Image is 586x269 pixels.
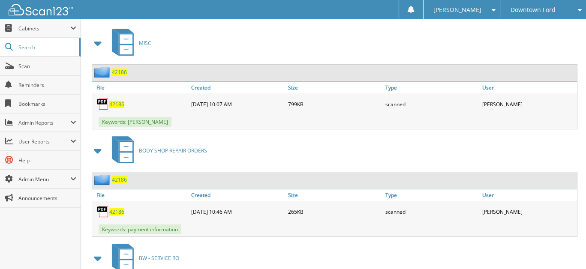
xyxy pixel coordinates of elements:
[480,189,577,201] a: User
[107,134,207,167] a: BODY SHOP REPAIR ORDERS
[480,203,577,220] div: [PERSON_NAME]
[92,189,189,201] a: File
[286,96,383,113] div: 799KB
[18,44,75,51] span: Search
[18,176,70,183] span: Admin Menu
[433,7,481,12] span: [PERSON_NAME]
[189,203,286,220] div: [DATE] 10:46 AM
[286,203,383,220] div: 265KB
[96,98,109,111] img: PDF.png
[511,7,556,12] span: Downtown Ford
[96,205,109,218] img: PDF.png
[189,96,286,113] div: [DATE] 10:07 AM
[383,203,480,220] div: scanned
[383,96,480,113] div: scanned
[383,82,480,93] a: Type
[94,67,112,78] img: folder2.png
[189,189,286,201] a: Created
[94,174,112,185] img: folder2.png
[18,194,76,202] span: Announcements
[18,138,70,145] span: User Reports
[112,176,127,183] a: 42186
[9,4,73,15] img: scan123-logo-white.svg
[109,208,124,215] a: 42186
[18,100,76,108] span: Bookmarks
[543,228,586,269] iframe: Chat Widget
[112,69,127,76] a: 42186
[99,117,171,127] span: Keywords: [PERSON_NAME]
[286,82,383,93] a: Size
[18,25,70,32] span: Cabinets
[139,147,207,154] span: BODY SHOP REPAIR ORDERS
[139,39,151,47] span: MISC
[480,96,577,113] div: [PERSON_NAME]
[18,157,76,164] span: Help
[383,189,480,201] a: Type
[18,63,76,70] span: Scan
[18,81,76,89] span: Reminders
[286,189,383,201] a: Size
[18,119,70,126] span: Admin Reports
[99,224,181,234] span: Keywords: payment information
[92,82,189,93] a: File
[107,26,151,60] a: MISC
[109,101,124,108] a: 42186
[480,82,577,93] a: User
[139,254,179,262] span: BW - SERVICE RO
[189,82,286,93] a: Created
